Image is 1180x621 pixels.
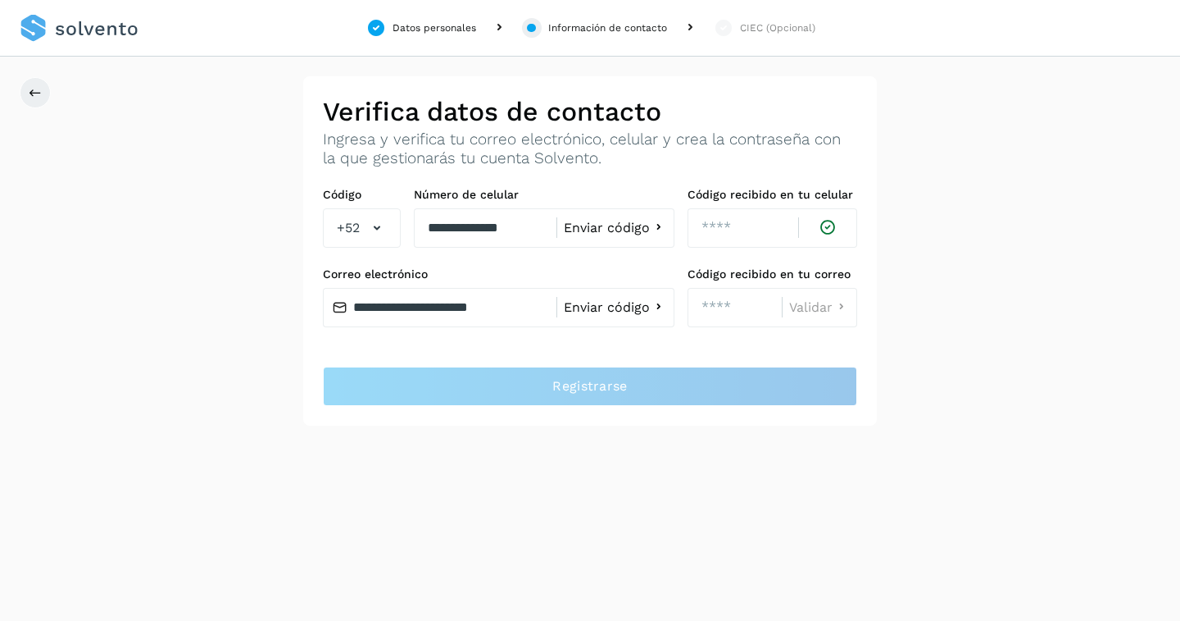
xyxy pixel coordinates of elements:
[552,377,627,395] span: Registrarse
[323,367,857,406] button: Registrarse
[564,221,650,235] span: Enviar código
[564,301,650,314] span: Enviar código
[414,188,674,202] label: Número de celular
[789,299,850,316] button: Validar
[564,299,667,316] button: Enviar código
[393,21,476,35] div: Datos personales
[740,21,815,35] div: CIEC (Opcional)
[688,267,857,281] label: Código recibido en tu correo
[323,96,857,127] h2: Verifica datos de contacto
[789,301,833,314] span: Validar
[337,218,360,238] span: +52
[688,188,857,202] label: Código recibido en tu celular
[323,130,857,168] p: Ingresa y verifica tu correo electrónico, celular y crea la contraseña con la que gestionarás tu ...
[323,188,401,202] label: Código
[323,267,674,281] label: Correo electrónico
[548,21,667,35] div: Información de contacto
[564,219,667,236] button: Enviar código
